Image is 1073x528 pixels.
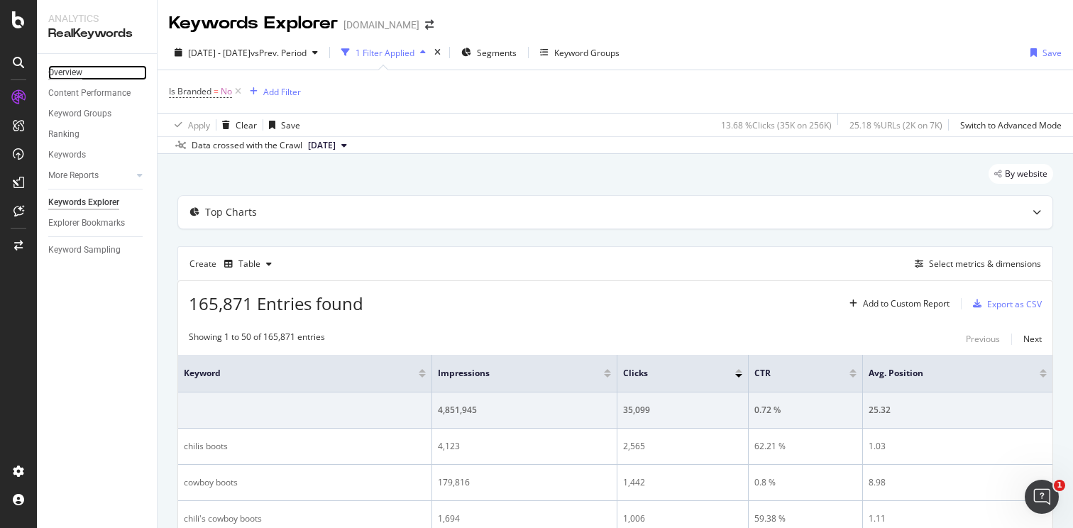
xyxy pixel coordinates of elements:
div: Save [1042,47,1062,59]
div: 13.68 % Clicks ( 35K on 256K ) [721,119,832,131]
div: Content Performance [48,86,131,101]
button: Save [263,114,300,136]
div: 0.8 % [754,476,857,489]
button: [DATE] [302,137,353,154]
button: Switch to Advanced Mode [954,114,1062,136]
button: Segments [456,41,522,64]
span: [DATE] - [DATE] [188,47,251,59]
a: Keywords Explorer [48,195,147,210]
button: Select metrics & dimensions [909,255,1041,273]
button: Clear [216,114,257,136]
a: Keyword Sampling [48,243,147,258]
span: No [221,82,232,101]
span: By website [1005,170,1047,178]
span: = [214,85,219,97]
a: Keywords [48,148,147,163]
button: 1 Filter Applied [336,41,431,64]
div: Overview [48,65,82,80]
div: Analytics [48,11,145,26]
a: Explorer Bookmarks [48,216,147,231]
div: Data crossed with the Crawl [192,139,302,152]
div: RealKeywords [48,26,145,42]
div: Export as CSV [987,298,1042,310]
div: 179,816 [438,476,611,489]
div: 1 Filter Applied [356,47,414,59]
div: 1.11 [869,512,1047,525]
button: Apply [169,114,210,136]
div: Add Filter [263,86,301,98]
span: Keyword [184,367,397,380]
div: Table [238,260,260,268]
iframe: Intercom live chat [1025,480,1059,514]
a: Overview [48,65,147,80]
div: 1.03 [869,440,1047,453]
div: chili's cowboy boots [184,512,426,525]
div: Keywords Explorer [169,11,338,35]
div: Keyword Groups [554,47,620,59]
div: 1,694 [438,512,611,525]
div: 0.72 % [754,404,857,417]
a: Keyword Groups [48,106,147,121]
div: 62.21 % [754,440,857,453]
button: Add to Custom Report [844,292,950,315]
span: 2025 Aug. 17th [308,139,336,152]
div: Keywords Explorer [48,195,119,210]
button: Export as CSV [967,292,1042,315]
div: Explorer Bookmarks [48,216,125,231]
div: 2,565 [623,440,742,453]
span: Avg. Position [869,367,1018,380]
div: Top Charts [205,205,257,219]
div: 25.32 [869,404,1047,417]
div: Previous [966,333,1000,345]
span: vs Prev. Period [251,47,307,59]
div: Save [281,119,300,131]
div: 1,442 [623,476,742,489]
div: 4,123 [438,440,611,453]
span: 165,871 Entries found [189,292,363,315]
div: 1,006 [623,512,742,525]
div: 25.18 % URLs ( 2K on 7K ) [849,119,942,131]
span: Is Branded [169,85,211,97]
div: 59.38 % [754,512,857,525]
button: Save [1025,41,1062,64]
div: Showing 1 to 50 of 165,871 entries [189,331,325,348]
a: Ranking [48,127,147,142]
span: Clicks [623,367,714,380]
button: Add Filter [244,83,301,100]
div: Keywords [48,148,86,163]
div: times [431,45,444,60]
div: More Reports [48,168,99,183]
div: Create [189,253,277,275]
div: Add to Custom Report [863,299,950,308]
span: Impressions [438,367,583,380]
div: 8.98 [869,476,1047,489]
div: Keyword Groups [48,106,111,121]
a: More Reports [48,168,133,183]
div: Next [1023,333,1042,345]
button: Keyword Groups [534,41,625,64]
div: chilis boots [184,440,426,453]
div: legacy label [989,164,1053,184]
div: Select metrics & dimensions [929,258,1041,270]
button: Previous [966,331,1000,348]
button: Table [219,253,277,275]
div: cowboy boots [184,476,426,489]
button: Next [1023,331,1042,348]
span: 1 [1054,480,1065,491]
a: Content Performance [48,86,147,101]
span: CTR [754,367,828,380]
div: Keyword Sampling [48,243,121,258]
span: Segments [477,47,517,59]
div: arrow-right-arrow-left [425,20,434,30]
div: 4,851,945 [438,404,611,417]
div: [DOMAIN_NAME] [343,18,419,32]
button: [DATE] - [DATE]vsPrev. Period [169,41,324,64]
div: Ranking [48,127,79,142]
div: Apply [188,119,210,131]
div: 35,099 [623,404,742,417]
div: Switch to Advanced Mode [960,119,1062,131]
div: Clear [236,119,257,131]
